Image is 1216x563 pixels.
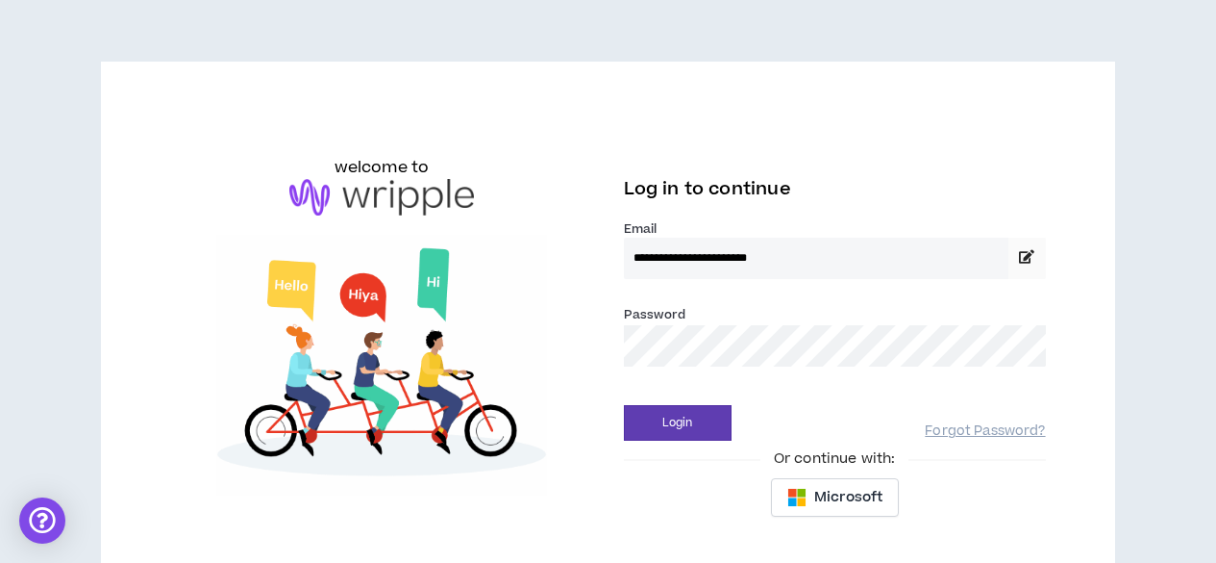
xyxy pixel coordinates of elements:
[19,498,65,544] div: Open Intercom Messenger
[624,220,1046,238] label: Email
[760,448,908,470] span: Or continue with:
[925,422,1045,441] a: Forgot Password?
[289,179,474,216] img: logo-brand.png
[771,478,899,517] button: Microsoft
[624,306,686,323] label: Password
[624,177,791,201] span: Log in to continue
[814,487,882,508] span: Microsoft
[624,405,732,441] button: Login
[170,235,592,497] img: Welcome to Wripple
[335,156,430,179] h6: welcome to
